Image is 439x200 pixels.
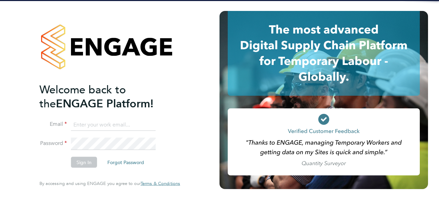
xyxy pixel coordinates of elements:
button: Forgot Password [102,157,150,168]
label: Email [39,121,67,128]
h2: ENGAGE Platform! [39,82,173,110]
label: Password [39,140,67,147]
a: Terms & Conditions [141,181,180,186]
span: Welcome back to the [39,83,126,110]
span: By accessing and using ENGAGE you agree to our [39,181,180,186]
button: Sign In [71,157,97,168]
input: Enter your work email... [71,119,156,131]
